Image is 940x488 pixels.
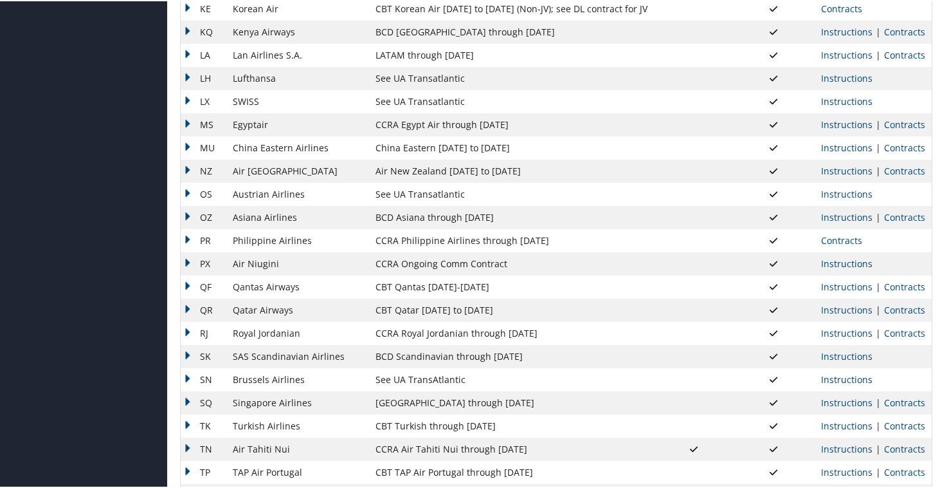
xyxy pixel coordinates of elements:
[181,460,226,483] td: TP
[369,297,654,321] td: CBT Qatar [DATE] to [DATE]
[226,460,369,483] td: TAP Air Portugal
[181,344,226,367] td: SK
[226,274,369,297] td: Qantas Airways
[181,274,226,297] td: QF
[872,395,884,408] span: |
[821,465,872,477] a: View Ticketing Instructions
[872,117,884,129] span: |
[181,42,226,66] td: LA
[884,418,925,431] a: View Contracts
[884,465,925,477] a: View Contracts
[226,436,369,460] td: Air Tahiti Nui
[821,233,862,245] a: View Contracts
[884,140,925,153] a: View Contracts
[226,228,369,251] td: Philippine Airlines
[226,89,369,112] td: SWISS
[181,367,226,390] td: SN
[369,367,654,390] td: See UA TransAtlantic
[821,349,872,361] a: View Ticketing Instructions
[872,48,884,60] span: |
[226,42,369,66] td: Lan Airlines S.A.
[226,135,369,158] td: China Eastern Airlines
[884,48,925,60] a: View Contracts
[369,158,654,182] td: Air New Zealand [DATE] to [DATE]
[884,210,925,222] a: View Contracts
[369,321,654,344] td: CCRA Royal Jordanian through [DATE]
[821,279,872,292] a: View Ticketing Instructions
[884,442,925,454] a: View Contracts
[821,164,872,176] a: View Ticketing Instructions
[872,140,884,153] span: |
[369,205,654,228] td: BCD Asiana through [DATE]
[226,251,369,274] td: Air Niugini
[821,210,872,222] a: View Ticketing Instructions
[181,413,226,436] td: TK
[872,326,884,338] span: |
[821,48,872,60] a: View Ticketing Instructions
[884,279,925,292] a: View Contracts
[821,442,872,454] a: View Ticketing Instructions
[821,372,872,384] a: View Ticketing Instructions
[821,24,872,37] a: View Ticketing Instructions
[369,413,654,436] td: CBT Turkish through [DATE]
[821,1,862,14] a: View Contracts
[181,228,226,251] td: PR
[226,321,369,344] td: Royal Jordanian
[226,205,369,228] td: Asiana Airlines
[369,274,654,297] td: CBT Qantas [DATE]-[DATE]
[369,251,654,274] td: CCRA Ongoing Comm Contract
[226,413,369,436] td: Turkish Airlines
[181,89,226,112] td: LX
[181,66,226,89] td: LH
[181,135,226,158] td: MU
[821,187,872,199] a: View Ticketing Instructions
[884,326,925,338] a: View Contracts
[821,326,872,338] a: View Ticketing Instructions
[226,344,369,367] td: SAS Scandinavian Airlines
[821,140,872,153] a: View Ticketing Instructions
[181,158,226,182] td: NZ
[369,182,654,205] td: See UA Transatlantic
[369,436,654,460] td: CCRA Air Tahiti Nui through [DATE]
[884,395,925,408] a: View Contracts
[872,442,884,454] span: |
[226,66,369,89] td: Lufthansa
[821,418,872,431] a: View Ticketing Instructions
[872,164,884,176] span: |
[369,19,654,42] td: BCD [GEOGRAPHIC_DATA] through [DATE]
[369,112,654,135] td: CCRA Egypt Air through [DATE]
[369,66,654,89] td: See UA Transatlantic
[872,465,884,477] span: |
[181,19,226,42] td: KQ
[369,42,654,66] td: LATAM through [DATE]
[872,303,884,315] span: |
[181,297,226,321] td: QR
[884,164,925,176] a: View Contracts
[872,279,884,292] span: |
[226,19,369,42] td: Kenya Airways
[821,71,872,83] a: View Ticketing Instructions
[181,182,226,205] td: OS
[181,205,226,228] td: OZ
[369,228,654,251] td: CCRA Philippine Airlines through [DATE]
[884,117,925,129] a: View Contracts
[821,303,872,315] a: View Ticketing Instructions
[872,210,884,222] span: |
[884,303,925,315] a: View Contracts
[181,436,226,460] td: TN
[181,390,226,413] td: SQ
[369,89,654,112] td: See UA Transatlantic
[821,117,872,129] a: View Ticketing Instructions
[181,251,226,274] td: PX
[226,158,369,182] td: Air [GEOGRAPHIC_DATA]
[369,390,654,413] td: [GEOGRAPHIC_DATA] through [DATE]
[872,24,884,37] span: |
[369,460,654,483] td: CBT TAP Air Portugal through [DATE]
[226,390,369,413] td: Singapore Airlines
[181,321,226,344] td: RJ
[369,135,654,158] td: China Eastern [DATE] to [DATE]
[872,418,884,431] span: |
[181,112,226,135] td: MS
[821,94,872,106] a: View Ticketing Instructions
[226,297,369,321] td: Qatar Airways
